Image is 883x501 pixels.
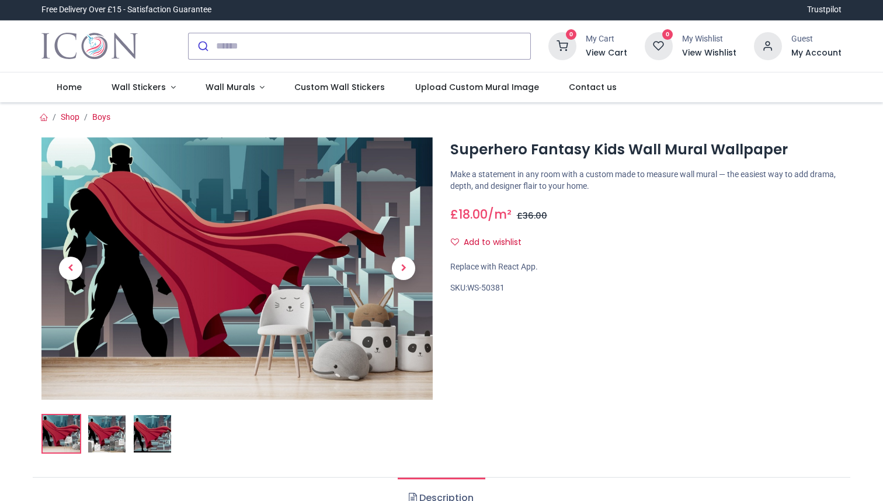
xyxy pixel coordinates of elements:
a: Trustpilot [807,4,842,16]
h1: Superhero Fantasy Kids Wall Mural Wallpaper [450,140,842,160]
a: Wall Stickers [96,72,190,103]
a: 0 [548,40,576,50]
span: WS-50381 [467,283,505,292]
button: Submit [189,33,216,59]
div: My Wishlist [682,33,736,45]
p: Make a statement in any room with a custom made to measure wall mural — the easiest way to add dr... [450,169,842,192]
div: My Cart [586,33,627,45]
span: 36.00 [523,210,547,222]
span: £ [517,210,547,222]
div: Guest [791,33,842,45]
img: WS-50381-03 [134,415,171,452]
span: /m² [488,206,512,223]
a: Shop [61,112,79,122]
span: Upload Custom Mural Image [415,81,539,93]
span: Wall Murals [206,81,255,93]
span: 18.00 [458,206,488,223]
a: Wall Murals [190,72,280,103]
sup: 0 [566,29,577,40]
a: Logo of Icon Wall Stickers [41,30,138,63]
i: Add to wishlist [451,238,459,246]
a: View Cart [586,47,627,59]
span: £ [450,206,488,223]
a: Next [374,177,433,360]
img: WS-50381-02 [88,415,126,452]
img: Superhero Fantasy Kids Wall Mural Wallpaper [41,137,433,400]
span: Wall Stickers [112,81,166,93]
span: Home [57,81,82,93]
a: Previous [41,177,100,360]
span: Contact us [569,81,617,93]
span: Previous [59,257,82,280]
img: Icon Wall Stickers [41,30,138,63]
div: SKU: [450,282,842,294]
div: Free Delivery Over £15 - Satisfaction Guarantee [41,4,211,16]
sup: 0 [662,29,673,40]
img: Superhero Fantasy Kids Wall Mural Wallpaper [43,415,80,452]
a: 0 [645,40,673,50]
a: View Wishlist [682,47,736,59]
a: My Account [791,47,842,59]
span: Custom Wall Stickers [294,81,385,93]
div: Replace with React App. [450,261,842,273]
button: Add to wishlistAdd to wishlist [450,233,531,253]
a: Boys [92,112,110,122]
span: Next [392,257,415,280]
